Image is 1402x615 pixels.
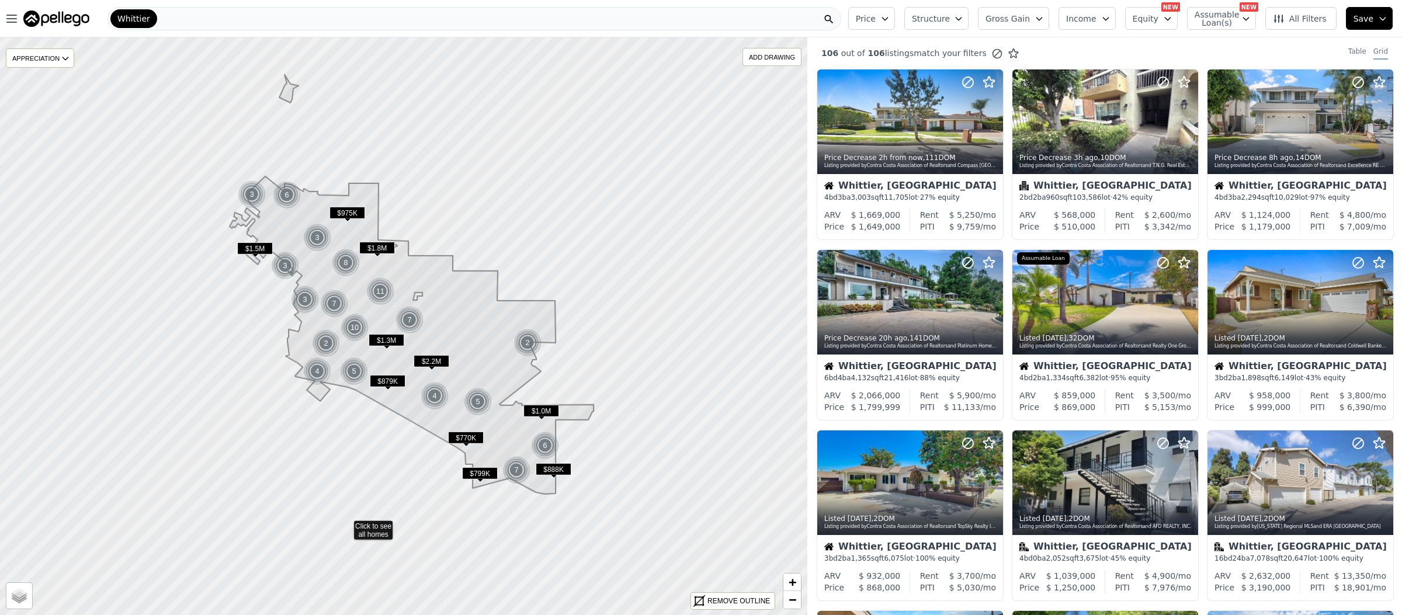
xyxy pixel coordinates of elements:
[1354,13,1373,25] span: Save
[1134,390,1191,401] div: /mo
[920,209,939,221] div: Rent
[414,355,449,367] span: $2.2M
[1019,401,1039,413] div: Price
[851,210,901,220] span: $ 1,669,000
[817,249,1002,421] a: Price Decrease 20h ago,141DOMListing provided byContra Costa Association of Realtorsand Platinum ...
[824,542,834,551] img: House
[1054,222,1095,231] span: $ 510,000
[824,333,997,343] div: Price Decrease , 141 DOM
[1144,391,1175,400] span: $ 3,500
[807,47,1019,60] div: out of listings
[320,290,349,318] img: g1.png
[23,11,89,27] img: Pellego
[824,570,841,582] div: ARV
[238,180,266,209] div: 3
[1019,542,1029,551] img: Multifamily
[291,286,320,314] img: g1.png
[783,591,801,609] a: Zoom out
[1249,402,1290,412] span: $ 999,000
[1214,193,1386,202] div: 4 bd 3 ba sqft lot · 97% equity
[1214,554,1386,563] div: 16 bd 24 ba sqft lot · 100% equity
[238,180,266,209] img: g1.png
[395,306,424,334] img: g1.png
[523,405,559,422] div: $1.0M
[824,162,997,169] div: Listing provided by Contra Costa Association of Realtors and Compass [GEOGRAPHIC_DATA]
[1012,430,1198,601] a: Listed [DATE],2DOMListing provided byContra Costa Association of Realtorsand AFD REALTY, INC.Mult...
[824,221,844,232] div: Price
[944,402,980,412] span: $ 11,133
[1195,11,1232,27] span: Assumable Loan(s)
[329,207,365,224] div: $975K
[884,374,908,382] span: 21,416
[1019,333,1192,343] div: Listed , 32 DOM
[707,596,770,606] div: REMOVE OUTLINE
[271,252,300,280] img: g1.png
[1214,181,1224,190] img: House
[464,388,492,416] img: g1.png
[1066,13,1096,25] span: Income
[414,355,449,372] div: $2.2M
[824,193,996,202] div: 4 bd 3 ba sqft lot · 27% equity
[237,242,273,259] div: $1.5M
[1329,570,1386,582] div: /mo
[513,329,542,357] img: g1.png
[856,13,876,25] span: Price
[920,401,935,413] div: PITI
[448,432,484,444] span: $770K
[1019,209,1036,221] div: ARV
[531,432,559,460] div: 6
[1161,2,1180,12] div: NEW
[1019,514,1192,523] div: Listed , 2 DOM
[273,181,301,209] img: g1.png
[359,242,395,259] div: $1.8M
[824,582,844,593] div: Price
[935,401,996,413] div: /mo
[824,209,841,221] div: ARV
[536,463,571,475] span: $888K
[1348,47,1366,60] div: Table
[332,249,360,277] img: g1.png
[1265,7,1337,30] button: All Filters
[1125,7,1178,30] button: Equity
[273,181,301,209] div: 6
[271,252,299,280] div: 3
[1207,249,1393,421] a: Listed [DATE],2DOMListing provided byContra Costa Association of Realtorsand Coldwell Banker Real...
[1019,162,1192,169] div: Listing provided by Contra Costa Association of Realtors and T.N.G. Real Estate Consultants
[1019,582,1039,593] div: Price
[1046,554,1066,562] span: 2,052
[1079,554,1099,562] span: 3,675
[884,554,904,562] span: 6,075
[884,193,908,201] span: 11,705
[1334,583,1370,592] span: $ 18,901
[978,7,1049,30] button: Gross Gain
[1241,571,1291,581] span: $ 2,632,000
[824,401,844,413] div: Price
[1310,401,1325,413] div: PITI
[851,402,901,412] span: $ 1,799,999
[1325,582,1386,593] div: /mo
[824,554,996,563] div: 3 bd 2 ba sqft lot · 100% equity
[1019,181,1191,193] div: Whittier, [GEOGRAPHIC_DATA]
[904,7,969,30] button: Structure
[536,463,571,480] div: $888K
[1054,391,1095,400] span: $ 859,000
[949,571,980,581] span: $ 3,700
[1130,221,1191,232] div: /mo
[949,222,980,231] span: $ 9,759
[935,582,996,593] div: /mo
[369,334,404,346] span: $1.3M
[1241,374,1261,382] span: 1,898
[1059,7,1116,30] button: Income
[291,286,319,314] div: 3
[1334,571,1370,581] span: $ 13,350
[366,277,394,305] div: 11
[1207,430,1393,601] a: Listed [DATE],2DOMListing provided by[US_STATE] Regional MLSand ERA [GEOGRAPHIC_DATA]MultifamilyW...
[1187,7,1256,30] button: Assumable Loan(s)
[824,542,996,554] div: Whittier, [GEOGRAPHIC_DATA]
[824,362,834,371] img: House
[1043,334,1067,342] time: 2025-09-22 05:00
[851,554,871,562] span: 1,365
[920,582,935,593] div: PITI
[1115,570,1134,582] div: Rent
[370,375,405,392] div: $879K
